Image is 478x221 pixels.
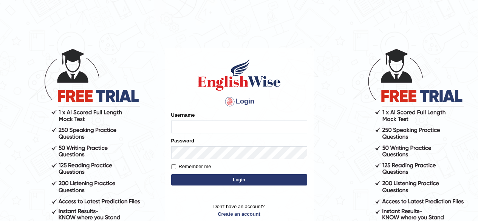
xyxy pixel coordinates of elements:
[171,174,307,185] button: Login
[196,58,282,92] img: Logo of English Wise sign in for intelligent practice with AI
[171,163,211,170] label: Remember me
[171,164,176,169] input: Remember me
[171,111,195,119] label: Username
[171,96,307,108] h4: Login
[171,137,194,144] label: Password
[171,210,307,218] a: Create an account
